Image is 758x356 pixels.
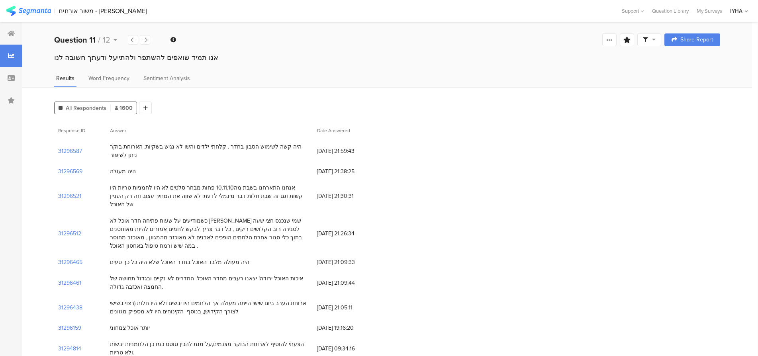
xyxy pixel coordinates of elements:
a: My Surveys [693,7,726,15]
section: 31296587 [58,147,82,155]
span: [DATE] 21:26:34 [317,229,381,238]
span: [DATE] 21:09:33 [317,258,381,266]
span: Answer [110,127,126,134]
section: 31296159 [58,324,81,332]
span: Response ID [58,127,85,134]
div: IYHA [730,7,742,15]
img: segmanta logo [6,6,51,16]
span: [DATE] 21:09:44 [317,279,381,287]
span: 1600 [115,104,133,112]
span: [DATE] 21:05:11 [317,303,381,312]
section: 31296461 [58,279,81,287]
div: היה מעולה מלבד האוכל בחדר האוכל שלא היה כל כך טעים [110,258,249,266]
div: | [54,6,55,16]
span: [DATE] 21:30:31 [317,192,381,200]
span: Sentiment Analysis [143,74,190,82]
span: [DATE] 19:16:20 [317,324,381,332]
div: ארוחת הערב ביום שישי הייתה מעולה אך הלחמים היו יבשים ולא היו חלות (רצוי בשישי לצורך הקידוש(, בנוס... [110,299,309,316]
div: איכות האוכל ירודה! יצאנו רעבים מחדר האוכל. החדרים לא נקיים ובגדול תחושה של החמצה ואכזבה גדולה. [110,274,309,291]
section: 31296521 [58,192,81,200]
section: 31296465 [58,258,82,266]
section: 31296512 [58,229,81,238]
div: משוב אורחים - [PERSON_NAME] [59,7,147,15]
span: / [98,34,100,46]
a: Question Library [648,7,693,15]
div: היה מעולה [110,167,136,176]
b: Question 11 [54,34,96,46]
span: Results [56,74,74,82]
div: כשמודיעים על שעות פתיחה חדר אוכל לא [PERSON_NAME] שמי שנכנס חצי שעה לסגירה רוב הקלושים ריקים , כל... [110,217,309,250]
span: Share Report [680,37,713,43]
span: All Respondents [66,104,106,112]
section: 31296569 [58,167,82,176]
div: Support [622,5,644,17]
span: [DATE] 09:34:16 [317,344,381,353]
div: יותר אוכל צמחוני [110,324,150,332]
span: 12 [103,34,110,46]
div: היה קשה לשימוש הסבון בחדר . קלחתי ילדים והשו לא נגיש בשקיות. הארוחת בוקר ניתן לשיפור [110,143,309,159]
span: Word Frequency [88,74,129,82]
section: 31296438 [58,303,82,312]
div: אנחנו התארחנו בשבת מה10.11.10 פחות מבחר סלטים לא היו לחמניות טריות היו קשות וגם זה שבת חלות דבר מ... [110,184,309,209]
span: Date Answered [317,127,350,134]
span: [DATE] 21:38:25 [317,167,381,176]
div: אנו תמיד שואפים להשתפר ולהתייעל ודעתך חשובה לנו [54,53,720,63]
section: 31294814 [58,344,81,353]
span: [DATE] 21:59:43 [317,147,381,155]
